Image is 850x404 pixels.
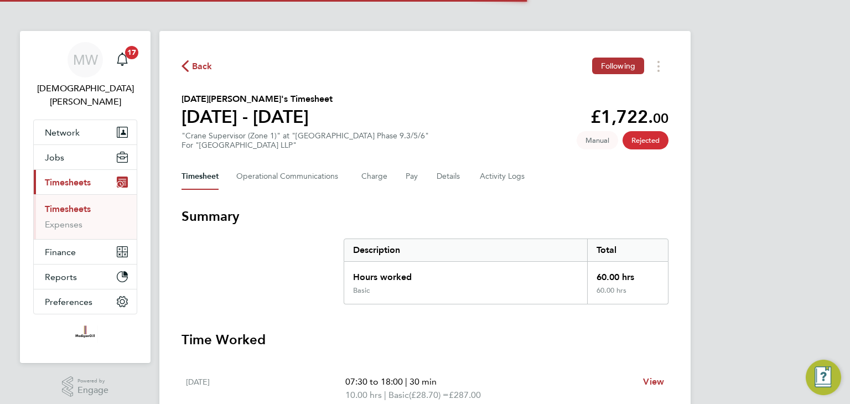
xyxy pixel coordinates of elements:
[405,376,407,387] span: |
[34,120,137,144] button: Network
[388,389,409,402] span: Basic
[62,376,109,397] a: Powered byEngage
[384,390,386,400] span: |
[45,247,76,257] span: Finance
[406,163,419,190] button: Pay
[577,131,618,149] span: This timesheet was manually created.
[34,240,137,264] button: Finance
[643,376,664,387] span: View
[345,376,403,387] span: 07:30 to 18:00
[344,239,587,261] div: Description
[649,58,668,75] button: Timesheets Menu
[182,163,219,190] button: Timesheet
[125,46,138,59] span: 17
[33,42,137,108] a: MW[DEMOGRAPHIC_DATA][PERSON_NAME]
[192,60,212,73] span: Back
[182,131,429,150] div: "Crane Supervisor (Zone 1)" at "[GEOGRAPHIC_DATA] Phase 9.3/5/6"
[182,208,668,225] h3: Summary
[480,163,526,190] button: Activity Logs
[111,42,133,77] a: 17
[72,325,97,343] img: madigangill-logo-retina.png
[410,376,437,387] span: 30 min
[34,289,137,314] button: Preferences
[45,297,92,307] span: Preferences
[182,141,429,150] div: For "[GEOGRAPHIC_DATA] LLP"
[449,390,481,400] span: £287.00
[590,106,668,127] app-decimal: £1,722.
[353,286,370,295] div: Basic
[33,82,137,108] span: Matthew Wise
[45,204,91,214] a: Timesheets
[34,265,137,289] button: Reports
[182,331,668,349] h3: Time Worked
[182,59,212,73] button: Back
[45,127,80,138] span: Network
[344,262,587,286] div: Hours worked
[33,325,137,343] a: Go to home page
[361,163,388,190] button: Charge
[587,262,668,286] div: 60.00 hrs
[45,177,91,188] span: Timesheets
[806,360,841,395] button: Engage Resource Center
[182,106,333,128] h1: [DATE] - [DATE]
[623,131,668,149] span: This timesheet has been rejected.
[77,386,108,395] span: Engage
[186,375,345,402] div: [DATE]
[653,110,668,126] span: 00
[45,219,82,230] a: Expenses
[20,31,151,363] nav: Main navigation
[587,286,668,304] div: 60.00 hrs
[34,194,137,239] div: Timesheets
[592,58,644,74] button: Following
[601,61,635,71] span: Following
[34,145,137,169] button: Jobs
[409,390,449,400] span: (£28.70) =
[45,152,64,163] span: Jobs
[345,390,382,400] span: 10.00 hrs
[34,170,137,194] button: Timesheets
[437,163,462,190] button: Details
[73,53,98,67] span: MW
[77,376,108,386] span: Powered by
[587,239,668,261] div: Total
[236,163,344,190] button: Operational Communications
[643,375,664,389] a: View
[45,272,77,282] span: Reports
[182,92,333,106] h2: [DATE][PERSON_NAME]'s Timesheet
[344,239,668,304] div: Summary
